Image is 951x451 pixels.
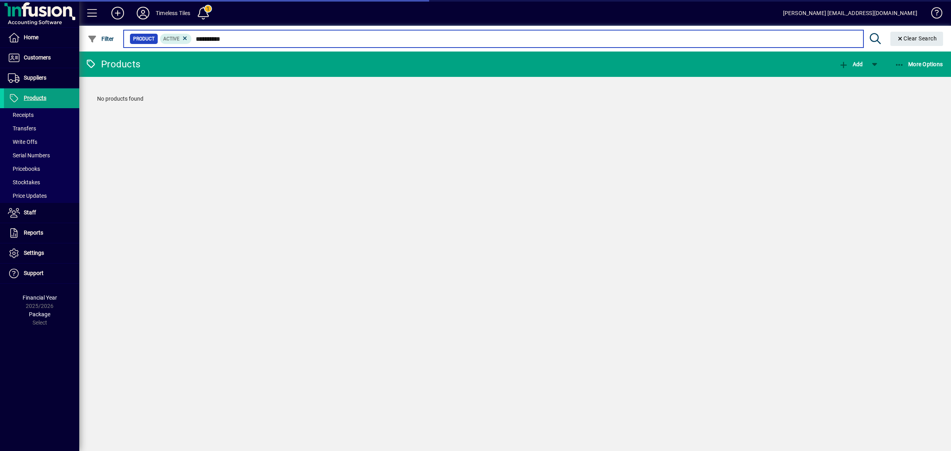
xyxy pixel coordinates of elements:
a: Write Offs [4,135,79,149]
span: Filter [88,36,114,42]
button: More Options [893,57,945,71]
a: Customers [4,48,79,68]
div: Products [85,58,140,71]
div: [PERSON_NAME] [EMAIL_ADDRESS][DOMAIN_NAME] [783,7,917,19]
button: Add [105,6,130,20]
button: Profile [130,6,156,20]
span: Suppliers [24,75,46,81]
span: Active [163,36,180,42]
a: Home [4,28,79,48]
mat-chip: Activation Status: Active [160,34,192,44]
span: Pricebooks [8,166,40,172]
div: Timeless Tiles [156,7,190,19]
a: Reports [4,223,79,243]
a: Staff [4,203,79,223]
span: Serial Numbers [8,152,50,159]
span: Staff [24,209,36,216]
a: Suppliers [4,68,79,88]
span: Support [24,270,44,276]
span: Add [839,61,863,67]
span: Package [29,311,50,317]
span: Financial Year [23,294,57,301]
button: Filter [86,32,116,46]
a: Receipts [4,108,79,122]
span: Settings [24,250,44,256]
span: Receipts [8,112,34,118]
a: Settings [4,243,79,263]
a: Pricebooks [4,162,79,176]
span: Clear Search [897,35,937,42]
span: More Options [895,61,943,67]
a: Price Updates [4,189,79,203]
span: Reports [24,229,43,236]
span: Price Updates [8,193,47,199]
a: Stocktakes [4,176,79,189]
span: Write Offs [8,139,37,145]
div: No products found [89,87,941,111]
span: Home [24,34,38,40]
button: Add [837,57,865,71]
a: Knowledge Base [925,2,941,27]
button: Clear [890,32,943,46]
a: Transfers [4,122,79,135]
span: Product [133,35,155,43]
span: Customers [24,54,51,61]
a: Support [4,264,79,283]
span: Stocktakes [8,179,40,185]
span: Products [24,95,46,101]
span: Transfers [8,125,36,132]
a: Serial Numbers [4,149,79,162]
